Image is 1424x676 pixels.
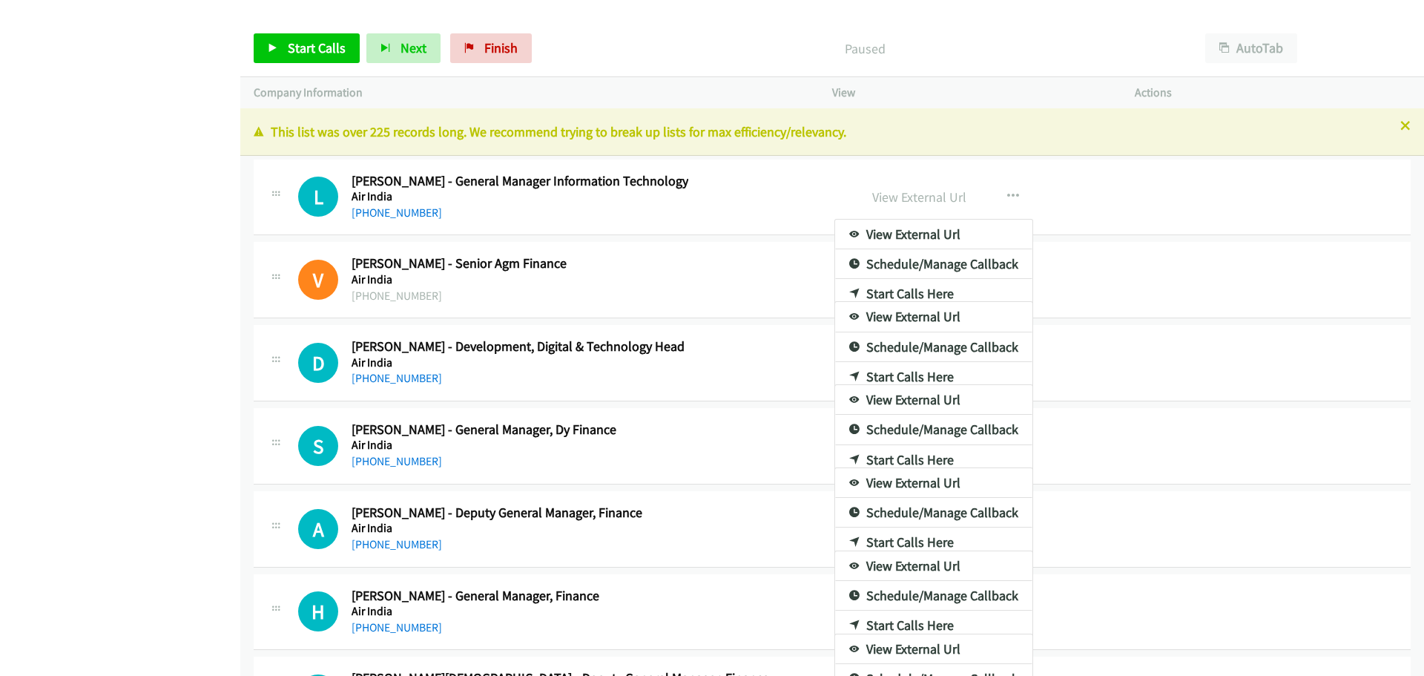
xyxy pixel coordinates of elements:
a: Schedule/Manage Callback [835,498,1032,528]
a: Start Calls Here [835,362,1032,392]
a: Schedule/Manage Callback [835,332,1032,362]
a: View External Url [835,551,1032,581]
a: Start Calls Here [835,279,1032,309]
a: View External Url [835,302,1032,332]
a: Start Calls Here [835,445,1032,475]
a: Schedule/Manage Callback [835,415,1032,444]
a: Start Calls Here [835,611,1032,640]
a: Start Calls Here [835,528,1032,557]
a: View External Url [835,468,1032,498]
a: Schedule/Manage Callback [835,581,1032,611]
a: View External Url [835,385,1032,415]
a: View External Url [835,220,1032,249]
a: Schedule/Manage Callback [835,249,1032,279]
a: View External Url [835,634,1032,664]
